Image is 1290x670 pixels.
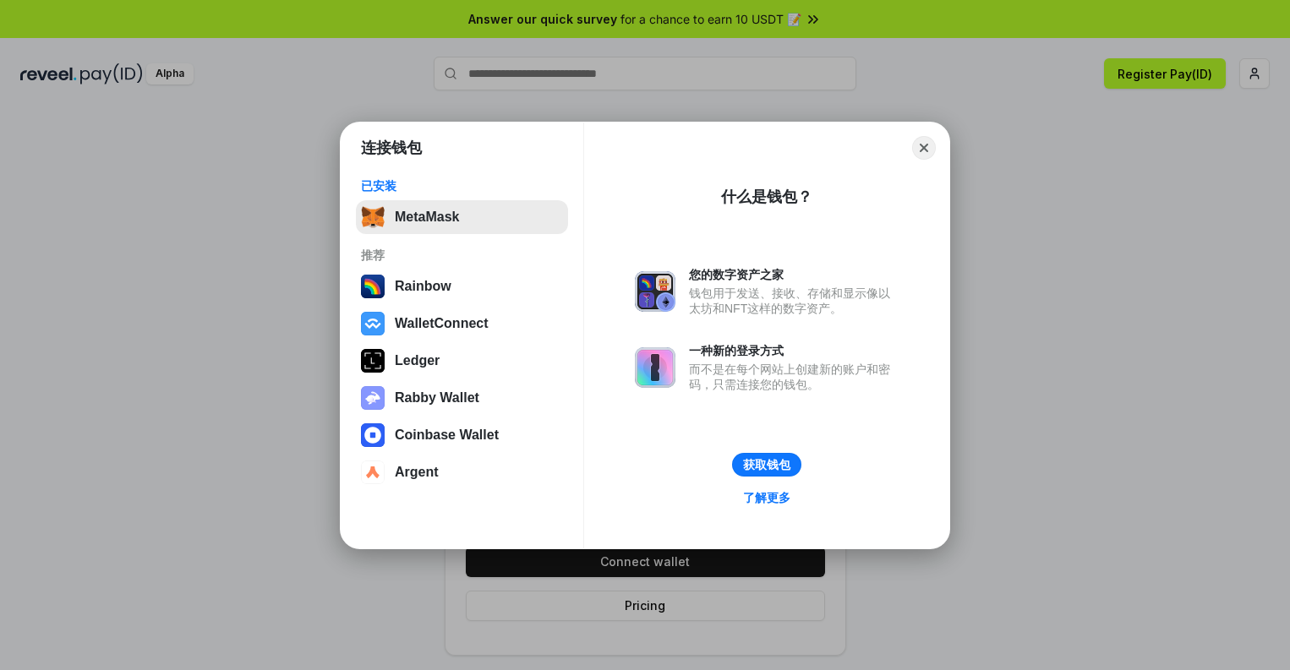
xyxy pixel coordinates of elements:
div: 什么是钱包？ [721,187,812,207]
button: 获取钱包 [732,453,801,477]
img: svg+xml,%3Csvg%20width%3D%2228%22%20height%3D%2228%22%20viewBox%3D%220%200%2028%2028%22%20fill%3D... [361,460,385,484]
div: WalletConnect [395,316,489,331]
img: svg+xml,%3Csvg%20width%3D%2228%22%20height%3D%2228%22%20viewBox%3D%220%200%2028%2028%22%20fill%3D... [361,423,385,447]
button: Close [912,136,936,160]
img: svg+xml,%3Csvg%20xmlns%3D%22http%3A%2F%2Fwww.w3.org%2F2000%2Fsvg%22%20fill%3D%22none%22%20viewBox... [635,271,675,312]
button: MetaMask [356,200,568,234]
img: svg+xml,%3Csvg%20fill%3D%22none%22%20height%3D%2233%22%20viewBox%3D%220%200%2035%2033%22%20width%... [361,205,385,229]
h1: 连接钱包 [361,138,422,158]
button: Rainbow [356,270,568,303]
div: 而不是在每个网站上创建新的账户和密码，只需连接您的钱包。 [689,362,899,392]
img: svg+xml,%3Csvg%20xmlns%3D%22http%3A%2F%2Fwww.w3.org%2F2000%2Fsvg%22%20fill%3D%22none%22%20viewBox... [361,386,385,410]
button: Rabby Wallet [356,381,568,415]
div: 钱包用于发送、接收、存储和显示像以太坊和NFT这样的数字资产。 [689,286,899,316]
div: 获取钱包 [743,457,790,472]
div: Argent [395,465,439,480]
div: Coinbase Wallet [395,428,499,443]
a: 了解更多 [733,487,801,509]
div: 一种新的登录方式 [689,343,899,358]
img: svg+xml,%3Csvg%20width%3D%2228%22%20height%3D%2228%22%20viewBox%3D%220%200%2028%2028%22%20fill%3D... [361,312,385,335]
div: 您的数字资产之家 [689,267,899,282]
img: svg+xml,%3Csvg%20xmlns%3D%22http%3A%2F%2Fwww.w3.org%2F2000%2Fsvg%22%20width%3D%2228%22%20height%3... [361,349,385,373]
div: Rainbow [395,279,451,294]
div: 已安装 [361,178,563,193]
button: Argent [356,455,568,489]
div: 了解更多 [743,490,790,505]
div: MetaMask [395,210,459,225]
button: Ledger [356,344,568,378]
div: 推荐 [361,248,563,263]
button: Coinbase Wallet [356,418,568,452]
img: svg+xml,%3Csvg%20xmlns%3D%22http%3A%2F%2Fwww.w3.org%2F2000%2Fsvg%22%20fill%3D%22none%22%20viewBox... [635,347,675,388]
div: Rabby Wallet [395,390,479,406]
img: svg+xml,%3Csvg%20width%3D%22120%22%20height%3D%22120%22%20viewBox%3D%220%200%20120%20120%22%20fil... [361,275,385,298]
button: WalletConnect [356,307,568,340]
div: Ledger [395,353,440,368]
